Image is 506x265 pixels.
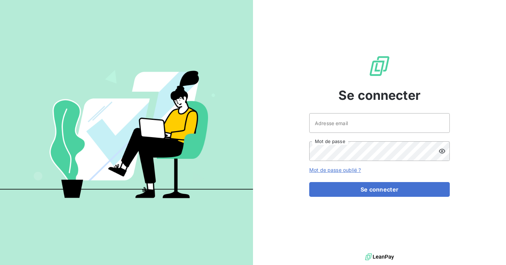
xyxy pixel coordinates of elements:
button: Se connecter [309,182,450,197]
img: Logo LeanPay [368,55,391,77]
input: placeholder [309,113,450,133]
img: logo [365,252,394,262]
span: Se connecter [338,86,421,105]
a: Mot de passe oublié ? [309,167,361,173]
